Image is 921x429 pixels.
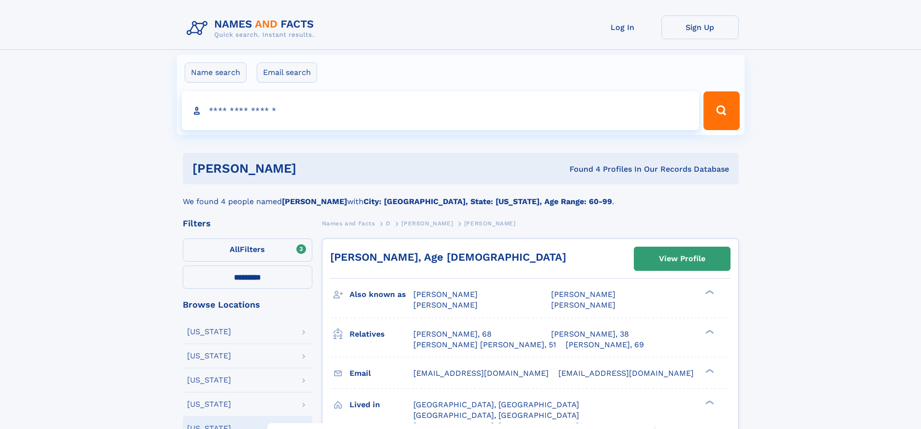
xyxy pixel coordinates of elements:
[413,369,549,378] span: [EMAIL_ADDRESS][DOMAIN_NAME]
[386,217,391,229] a: D
[584,15,661,39] a: Log In
[413,329,492,340] a: [PERSON_NAME], 68
[282,197,347,206] b: [PERSON_NAME]
[703,289,715,296] div: ❯
[350,365,413,382] h3: Email
[413,290,478,299] span: [PERSON_NAME]
[413,400,579,409] span: [GEOGRAPHIC_DATA], [GEOGRAPHIC_DATA]
[183,238,312,262] label: Filters
[322,217,375,229] a: Names and Facts
[192,163,433,175] h1: [PERSON_NAME]
[350,397,413,413] h3: Lived in
[566,340,644,350] a: [PERSON_NAME], 69
[187,376,231,384] div: [US_STATE]
[183,15,322,42] img: Logo Names and Facts
[634,247,730,270] a: View Profile
[185,62,247,83] label: Name search
[257,62,317,83] label: Email search
[350,286,413,303] h3: Also known as
[183,219,312,228] div: Filters
[413,411,579,420] span: [GEOGRAPHIC_DATA], [GEOGRAPHIC_DATA]
[187,352,231,360] div: [US_STATE]
[413,300,478,310] span: [PERSON_NAME]
[187,400,231,408] div: [US_STATE]
[659,248,705,270] div: View Profile
[703,328,715,335] div: ❯
[703,368,715,374] div: ❯
[386,220,391,227] span: D
[183,184,739,207] div: We found 4 people named with .
[558,369,694,378] span: [EMAIL_ADDRESS][DOMAIN_NAME]
[401,217,453,229] a: [PERSON_NAME]
[433,164,729,175] div: Found 4 Profiles In Our Records Database
[401,220,453,227] span: [PERSON_NAME]
[187,328,231,336] div: [US_STATE]
[661,15,739,39] a: Sign Up
[703,399,715,405] div: ❯
[703,91,739,130] button: Search Button
[182,91,700,130] input: search input
[364,197,612,206] b: City: [GEOGRAPHIC_DATA], State: [US_STATE], Age Range: 60-99
[183,300,312,309] div: Browse Locations
[551,300,615,310] span: [PERSON_NAME]
[330,251,566,263] a: [PERSON_NAME], Age [DEMOGRAPHIC_DATA]
[551,290,615,299] span: [PERSON_NAME]
[413,340,556,350] a: [PERSON_NAME] [PERSON_NAME], 51
[551,329,629,340] a: [PERSON_NAME], 38
[464,220,516,227] span: [PERSON_NAME]
[350,326,413,342] h3: Relatives
[230,245,240,254] span: All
